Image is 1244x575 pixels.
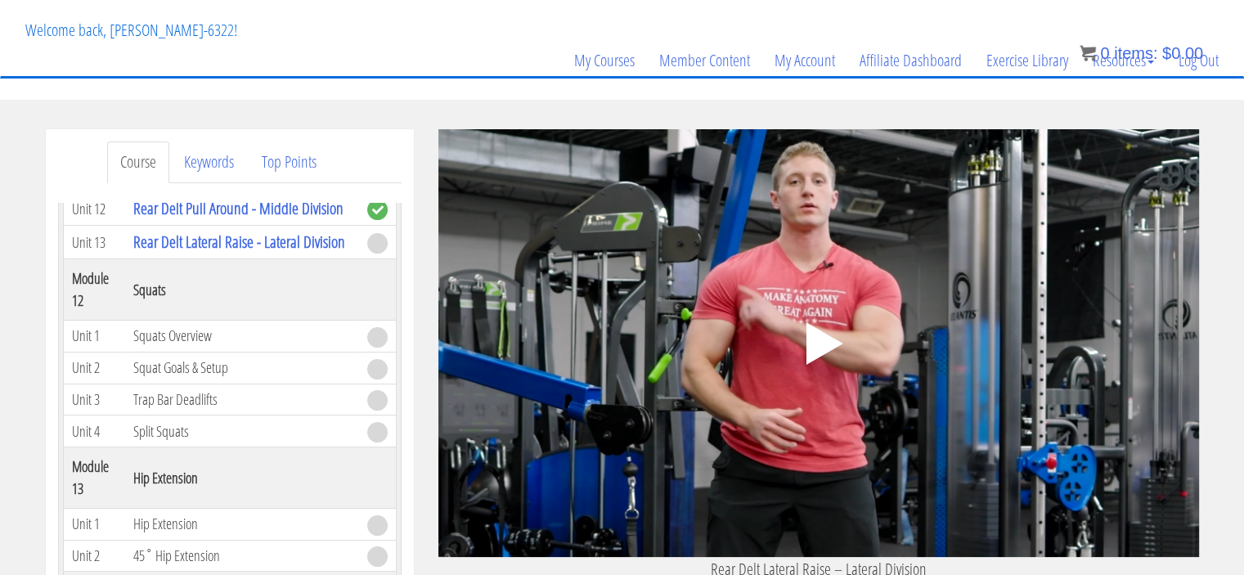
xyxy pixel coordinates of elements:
span: complete [367,200,388,220]
td: Split Squats [125,416,359,447]
span: items: [1114,44,1157,62]
a: Affiliate Dashboard [847,21,974,100]
span: 0 [1100,44,1109,62]
span: $ [1162,44,1171,62]
a: Exercise Library [974,21,1080,100]
td: Unit 12 [63,192,125,226]
a: Member Content [647,21,762,100]
a: Top Points [249,142,330,183]
a: My Account [762,21,847,100]
td: 45˚ Hip Extension [125,540,359,572]
a: Rear Delt Pull Around - Middle Division [133,197,344,219]
img: icon11.png [1080,45,1096,61]
td: Unit 1 [63,321,125,353]
td: Unit 1 [63,509,125,541]
td: Hip Extension [125,509,359,541]
th: Squats [125,259,359,321]
th: Module 12 [63,259,125,321]
a: Course [107,142,169,183]
td: Unit 2 [63,540,125,572]
td: Unit 13 [63,226,125,259]
td: Unit 3 [63,384,125,416]
a: Keywords [171,142,247,183]
th: Module 13 [63,447,125,509]
td: Trap Bar Deadlifts [125,384,359,416]
a: 0 items: $0.00 [1080,44,1203,62]
a: Log Out [1166,21,1231,100]
td: Squat Goals & Setup [125,352,359,384]
th: Hip Extension [125,447,359,509]
bdi: 0.00 [1162,44,1203,62]
td: Squats Overview [125,321,359,353]
a: Resources [1080,21,1166,100]
a: My Courses [562,21,647,100]
td: Unit 4 [63,416,125,447]
td: Unit 2 [63,352,125,384]
a: Rear Delt Lateral Raise - Lateral Division [133,231,345,253]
